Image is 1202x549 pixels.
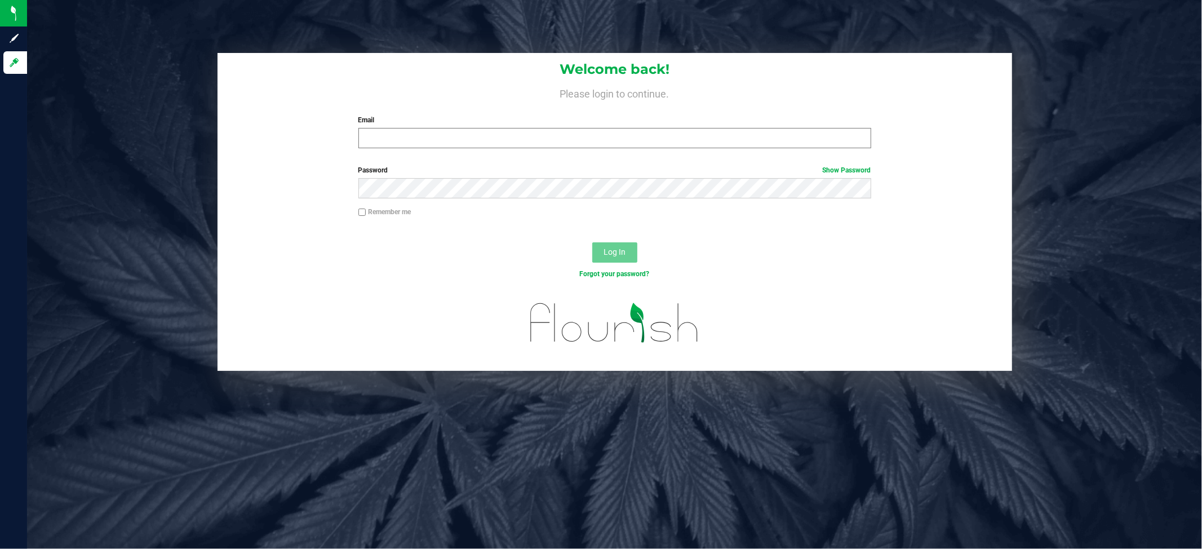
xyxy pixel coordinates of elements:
[358,207,411,217] label: Remember me
[604,247,626,256] span: Log In
[8,33,20,44] inline-svg: Sign up
[358,115,871,125] label: Email
[8,57,20,68] inline-svg: Log in
[218,62,1012,77] h1: Welcome back!
[580,270,650,278] a: Forgot your password?
[218,86,1012,99] h4: Please login to continue.
[358,166,388,174] span: Password
[592,242,637,263] button: Log In
[823,166,871,174] a: Show Password
[358,209,366,216] input: Remember me
[515,291,714,355] img: flourish_logo.svg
